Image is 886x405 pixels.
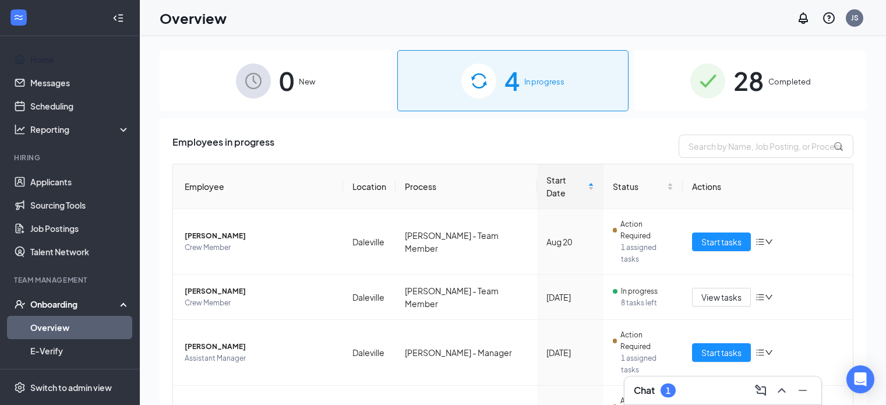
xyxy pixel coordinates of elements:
div: Onboarding [30,298,120,310]
span: 1 assigned tasks [621,242,674,265]
th: Process [396,164,538,209]
span: New [299,76,315,87]
button: Minimize [793,381,812,400]
th: Employee [173,164,343,209]
span: [PERSON_NAME] [185,341,334,353]
td: Daleville [343,209,396,275]
span: bars [756,348,765,357]
span: Status [613,180,665,193]
svg: Collapse [112,12,124,24]
a: Home [30,48,130,71]
svg: Minimize [796,383,810,397]
button: ComposeMessage [751,381,770,400]
td: Daleville [343,320,396,386]
a: Sourcing Tools [30,193,130,217]
svg: QuestionInfo [822,11,836,25]
span: Start tasks [701,346,742,359]
th: Location [343,164,396,209]
div: Team Management [14,275,128,285]
svg: ComposeMessage [754,383,768,397]
span: View tasks [701,291,742,304]
svg: WorkstreamLogo [13,12,24,23]
span: 1 assigned tasks [621,353,674,376]
div: [DATE] [546,291,594,304]
svg: ChevronUp [775,383,789,397]
a: Talent Network [30,240,130,263]
a: Applicants [30,170,130,193]
input: Search by Name, Job Posting, or Process [679,135,853,158]
a: Job Postings [30,217,130,240]
span: Action Required [620,219,673,242]
a: Onboarding Documents [30,362,130,386]
span: 28 [733,61,764,101]
h3: Chat [634,384,655,397]
a: E-Verify [30,339,130,362]
div: JS [851,13,859,23]
span: In progress [621,286,658,297]
span: [PERSON_NAME] [185,230,334,242]
span: down [765,293,773,301]
button: ChevronUp [772,381,791,400]
div: Open Intercom Messenger [846,365,874,393]
td: [PERSON_NAME] - Team Member [396,209,538,275]
td: Daleville [343,275,396,320]
span: Action Required [620,329,673,353]
svg: Settings [14,382,26,393]
a: Messages [30,71,130,94]
a: Scheduling [30,94,130,118]
span: Assistant Manager [185,353,334,364]
span: Crew Member [185,297,334,309]
h1: Overview [160,8,227,28]
svg: Analysis [14,124,26,135]
div: Hiring [14,153,128,163]
span: down [765,238,773,246]
div: [DATE] [546,346,594,359]
span: Employees in progress [172,135,274,158]
td: [PERSON_NAME] - Manager [396,320,538,386]
span: In progress [524,76,564,87]
svg: Notifications [796,11,810,25]
button: Start tasks [692,343,751,362]
span: bars [756,293,765,302]
div: Reporting [30,124,130,135]
span: Completed [768,76,811,87]
svg: UserCheck [14,298,26,310]
span: Crew Member [185,242,334,253]
button: View tasks [692,288,751,307]
span: Start tasks [701,235,742,248]
th: Status [603,164,683,209]
div: 1 [666,386,670,396]
span: 0 [279,61,294,101]
a: Overview [30,316,130,339]
span: Start Date [546,174,585,199]
div: Aug 20 [546,235,594,248]
button: Start tasks [692,233,751,251]
span: [PERSON_NAME] [185,286,334,297]
span: 8 tasks left [621,297,674,309]
th: Actions [683,164,853,209]
span: 4 [504,61,520,101]
td: [PERSON_NAME] - Team Member [396,275,538,320]
div: Switch to admin view [30,382,112,393]
span: bars [756,237,765,246]
span: down [765,348,773,357]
